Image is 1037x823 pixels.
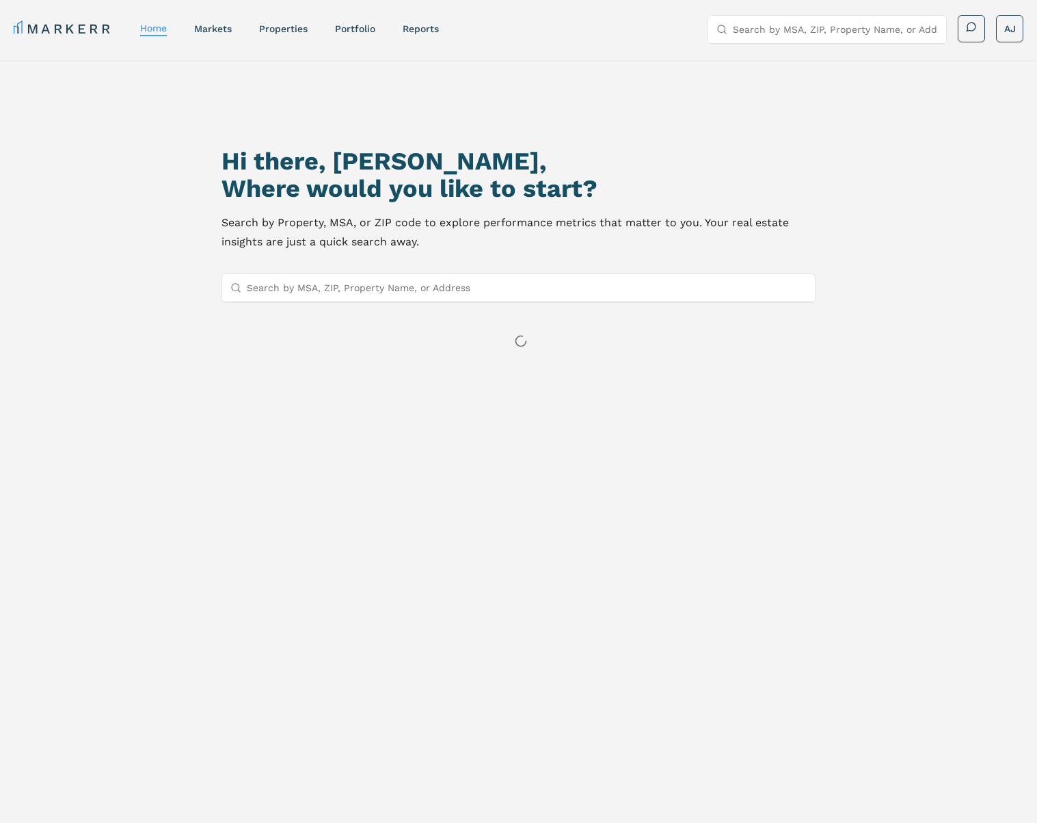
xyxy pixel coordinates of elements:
[403,23,439,34] a: reports
[194,23,232,34] a: markets
[221,213,816,252] p: Search by Property, MSA, or ZIP code to explore performance metrics that matter to you. Your real...
[996,15,1023,42] button: AJ
[140,23,167,33] a: home
[335,23,375,34] a: Portfolio
[221,175,816,202] h2: Where would you like to start?
[733,16,938,43] input: Search by MSA, ZIP, Property Name, or Address
[247,274,807,301] input: Search by MSA, ZIP, Property Name, or Address
[221,148,816,175] h1: Hi there, [PERSON_NAME],
[259,23,308,34] a: properties
[1004,22,1016,36] span: AJ
[14,19,113,38] a: MARKERR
